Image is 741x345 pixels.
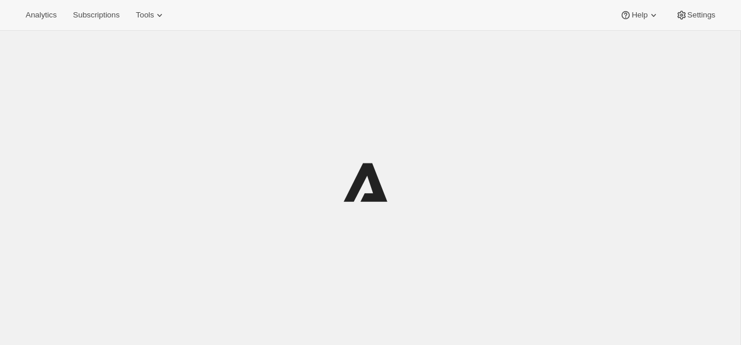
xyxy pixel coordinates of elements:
[73,10,119,20] span: Subscriptions
[669,7,722,23] button: Settings
[66,7,126,23] button: Subscriptions
[26,10,57,20] span: Analytics
[687,10,715,20] span: Settings
[631,10,647,20] span: Help
[129,7,172,23] button: Tools
[136,10,154,20] span: Tools
[613,7,666,23] button: Help
[19,7,63,23] button: Analytics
